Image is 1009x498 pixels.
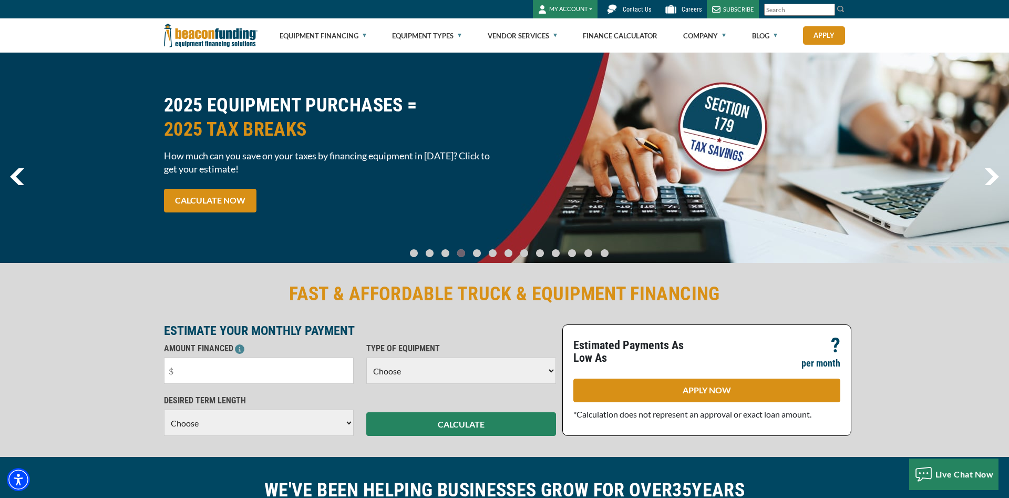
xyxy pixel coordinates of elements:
p: per month [801,357,840,370]
a: APPLY NOW [573,379,840,402]
a: Go To Slide 0 [408,249,420,258]
input: $ [164,358,354,384]
p: AMOUNT FINANCED [164,342,354,355]
a: Clear search text [824,6,832,14]
a: Go To Slide 8 [534,249,547,258]
p: TYPE OF EQUIPMENT [366,342,556,355]
p: DESIRED TERM LENGTH [164,394,354,407]
input: Search [764,4,835,16]
span: 2025 TAX BREAKS [164,117,498,141]
a: Go To Slide 10 [565,249,579,258]
a: Finance Calculator [583,19,657,53]
h2: FAST & AFFORDABLE TRUCK & EQUIPMENT FINANCING [164,282,845,306]
a: Go To Slide 2 [439,249,452,258]
span: Live Chat Now [935,469,994,479]
a: next [984,168,999,185]
a: Apply [803,26,845,45]
p: Estimated Payments As Low As [573,339,701,364]
div: Accessibility Menu [7,468,30,491]
a: Equipment Types [392,19,461,53]
a: Company [683,19,726,53]
a: Go To Slide 5 [487,249,499,258]
img: Beacon Funding Corporation logo [164,18,258,53]
a: Vendor Services [488,19,557,53]
span: How much can you save on your taxes by financing equipment in [DATE]? Click to get your estimate! [164,149,498,176]
span: Contact Us [623,6,651,13]
button: CALCULATE [366,412,556,436]
button: Live Chat Now [909,459,999,490]
p: ESTIMATE YOUR MONTHLY PAYMENT [164,324,556,337]
span: *Calculation does not represent an approval or exact loan amount. [573,409,811,419]
a: previous [10,168,24,185]
img: Search [837,5,845,13]
a: Go To Slide 1 [424,249,436,258]
a: Go To Slide 12 [598,249,611,258]
a: Go To Slide 6 [502,249,515,258]
a: Go To Slide 7 [518,249,531,258]
span: Careers [682,6,702,13]
a: Go To Slide 11 [582,249,595,258]
a: Go To Slide 4 [471,249,483,258]
img: Right Navigator [984,168,999,185]
a: Go To Slide 9 [550,249,562,258]
p: ? [831,339,840,352]
a: Go To Slide 3 [455,249,468,258]
a: Equipment Financing [280,19,366,53]
h2: 2025 EQUIPMENT PURCHASES = [164,93,498,141]
img: Left Navigator [10,168,24,185]
a: CALCULATE NOW [164,189,256,212]
a: Blog [752,19,777,53]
